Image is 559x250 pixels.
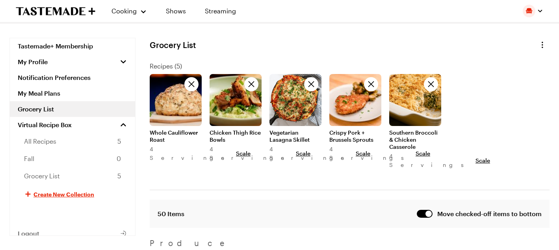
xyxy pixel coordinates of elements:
[475,152,490,169] button: Scale
[523,5,535,17] img: Profile picture
[356,150,370,157] span: Scale
[184,77,199,91] button: Delete recipe
[356,145,370,162] button: Scale
[10,185,135,204] button: Create New Collection
[18,230,39,237] span: Logout
[416,145,430,162] button: Scale
[18,121,72,129] span: Virtual Recipe Box
[304,77,318,91] button: Delete recipe
[117,137,121,146] span: 5
[424,77,438,91] button: Delete recipe
[24,154,34,163] span: Fall
[10,226,135,241] button: Logout
[10,117,135,133] a: Virtual Recipe Box
[24,137,56,146] span: All Recipes
[236,150,251,157] span: Scale
[10,133,135,150] a: All Recipes5
[150,237,351,248] p: Produce
[117,154,121,163] span: 0
[158,209,184,219] span: 50 Items
[150,40,196,50] h1: Grocery List
[18,58,48,66] span: My Profile
[111,7,137,15] span: Cooking
[24,171,60,181] span: Grocery List
[16,7,95,16] a: To Tastemade Home Page
[437,209,542,219] span: Move checked-off items to bottom
[10,167,135,185] a: Grocery List5
[296,145,310,162] button: Scale
[117,171,121,181] span: 5
[523,5,543,17] button: Profile picture
[10,85,135,101] a: My Meal Plans
[10,101,135,117] a: Grocery List
[10,70,135,85] a: Notification Preferences
[475,157,490,165] span: Scale
[236,145,251,162] button: Scale
[150,61,550,71] p: Recipes ( 5 )
[416,150,430,157] span: Scale
[10,38,135,54] a: Tastemade+ Membership
[364,77,378,91] button: Delete recipe
[111,2,147,20] button: Cooking
[296,150,310,157] span: Scale
[10,54,135,70] button: My Profile
[33,190,94,198] span: Create New Collection
[244,77,258,91] button: Delete recipe
[10,150,135,167] a: Fall0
